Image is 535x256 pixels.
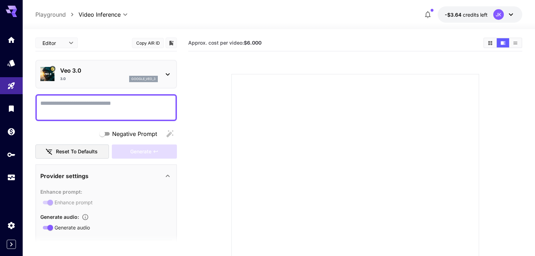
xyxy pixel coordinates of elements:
[497,38,509,47] button: Show videos in video view
[168,39,174,47] button: Add to library
[112,130,157,138] span: Negative Prompt
[7,240,16,249] button: Expand sidebar
[7,58,16,67] div: Models
[79,10,121,19] span: Video Inference
[40,167,172,184] div: Provider settings
[42,39,64,47] span: Editor
[35,144,109,159] button: Reset to defaults
[7,127,16,136] div: Wallet
[438,6,522,23] button: -$3.635JK
[445,11,488,18] div: -$3.635
[7,104,16,113] div: Library
[493,9,504,20] div: JK
[50,66,56,72] button: Certified Model – Vetted for best performance and includes a commercial license.
[509,38,522,47] button: Show videos in list view
[445,12,463,18] span: -$3.64
[7,221,16,230] div: Settings
[60,76,66,81] p: 3.0
[7,150,16,159] div: API Keys
[463,12,488,18] span: credits left
[244,40,261,46] b: $6.000
[54,224,90,231] span: Generate audio
[131,76,156,81] p: google_veo_3
[188,40,261,46] span: Approx. cost per video:
[483,38,522,48] div: Show videos in grid viewShow videos in video viewShow videos in list view
[40,172,88,180] p: Provider settings
[40,214,79,220] span: Generate audio :
[7,35,16,44] div: Home
[7,81,16,90] div: Playground
[35,10,66,19] a: Playground
[40,63,172,85] div: Certified Model – Vetted for best performance and includes a commercial license.Veo 3.03.0google_...
[60,66,158,75] p: Veo 3.0
[132,38,164,48] button: Copy AIR ID
[7,173,16,182] div: Usage
[484,38,496,47] button: Show videos in grid view
[35,10,79,19] nav: breadcrumb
